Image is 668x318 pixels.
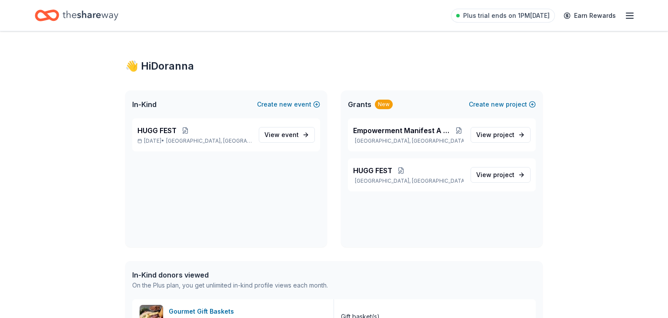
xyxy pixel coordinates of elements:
p: [DATE] • [137,137,252,144]
span: project [493,171,514,178]
span: In-Kind [132,99,157,110]
a: Earn Rewards [558,8,621,23]
a: View event [259,127,315,143]
span: new [279,99,292,110]
button: Createnewevent [257,99,320,110]
div: In-Kind donors viewed [132,270,328,280]
span: View [476,130,514,140]
p: [GEOGRAPHIC_DATA], [GEOGRAPHIC_DATA] [353,177,464,184]
a: View project [471,127,531,143]
span: project [493,131,514,138]
div: On the Plus plan, you get unlimited in-kind profile views each month. [132,280,328,291]
button: Createnewproject [469,99,536,110]
span: new [491,99,504,110]
div: 👋 Hi Doranna [125,59,543,73]
a: View project [471,167,531,183]
p: [GEOGRAPHIC_DATA], [GEOGRAPHIC_DATA] [353,137,464,144]
span: View [476,170,514,180]
span: Plus trial ends on 1PM[DATE] [463,10,550,21]
span: event [281,131,299,138]
span: View [264,130,299,140]
span: HUGG FEST [353,165,392,176]
a: Home [35,5,118,26]
div: New [375,100,393,109]
span: HUGG FEST [137,125,177,136]
div: Gourmet Gift Baskets [169,306,237,317]
a: Plus trial ends on 1PM[DATE] [451,9,555,23]
span: Empowerment Manifest A Deliverance Foundation, Inc. [353,125,454,136]
span: Grants [348,99,371,110]
span: [GEOGRAPHIC_DATA], [GEOGRAPHIC_DATA] [166,137,252,144]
